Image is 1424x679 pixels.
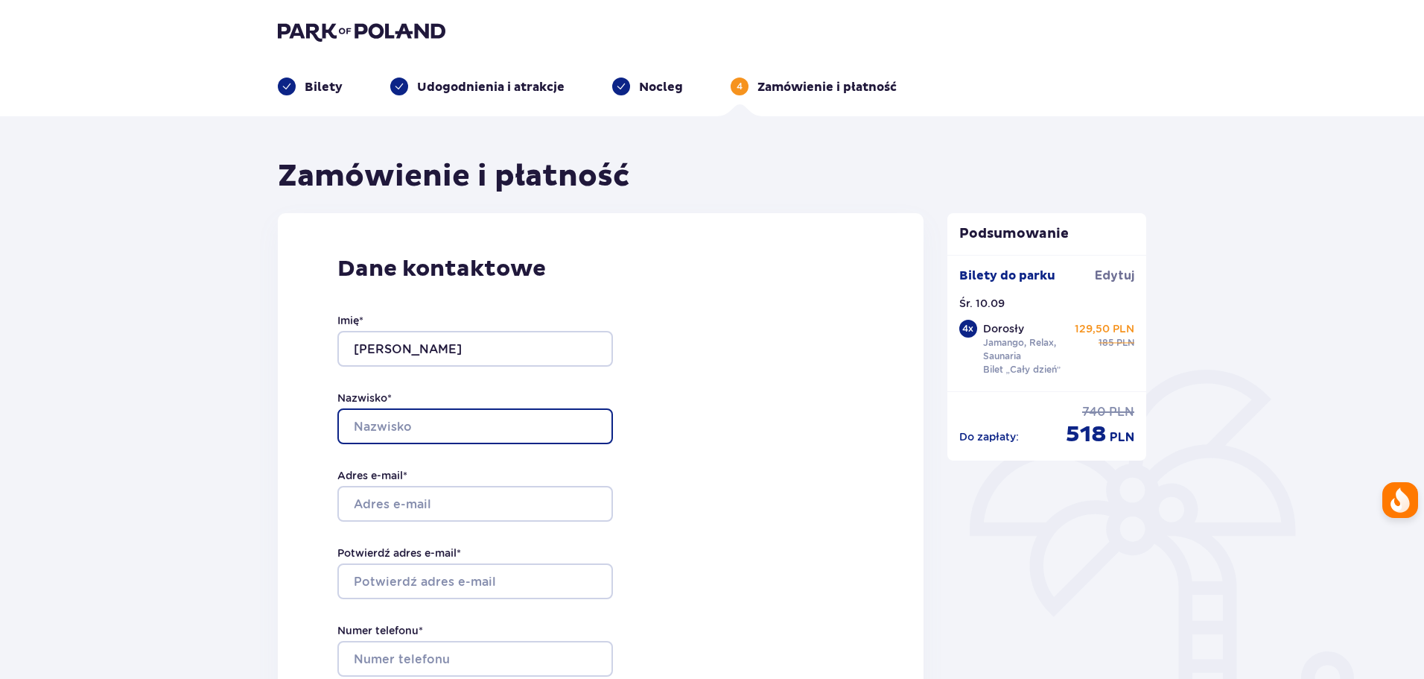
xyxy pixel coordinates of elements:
p: 185 [1099,336,1113,350]
a: Edytuj [1095,268,1134,284]
p: Dorosły [983,321,1024,336]
p: 129,50 PLN [1075,321,1134,336]
p: 518 [1066,420,1107,449]
p: Bilety do parku [959,268,1055,284]
label: Numer telefonu * [337,623,423,638]
p: Nocleg [639,79,683,95]
p: 4 [737,80,743,93]
p: Zamówienie i płatność [757,79,897,95]
p: Udogodnienia i atrakcje [417,79,565,95]
p: Do zapłaty : [959,429,1019,444]
label: Imię * [337,313,363,328]
p: PLN [1109,404,1134,420]
input: Nazwisko [337,408,613,444]
div: 4 x [959,320,977,338]
label: Adres e-mail * [337,468,407,483]
label: Potwierdź adres e-mail * [337,546,461,560]
p: Bilet „Cały dzień” [983,363,1061,376]
input: Numer telefonu [337,641,613,677]
img: Park of Poland logo [278,21,445,42]
input: Adres e-mail [337,486,613,522]
p: Podsumowanie [947,225,1147,243]
p: Śr. 10.09 [959,296,1005,311]
p: PLN [1116,336,1134,350]
p: Bilety [305,79,343,95]
label: Nazwisko * [337,391,392,405]
input: Imię [337,331,613,367]
input: Potwierdź adres e-mail [337,563,613,599]
p: Jamango, Relax, Saunaria [983,336,1081,363]
p: 740 [1082,404,1106,420]
p: Dane kontaktowe [337,255,864,283]
h1: Zamówienie i płatność [278,158,630,195]
p: PLN [1110,429,1134,446]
